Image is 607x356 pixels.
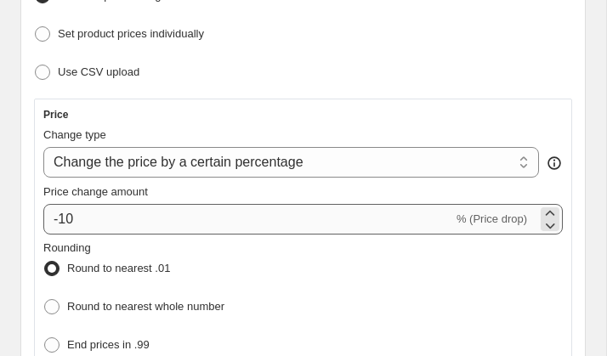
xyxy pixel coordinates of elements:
[67,262,170,274] span: Round to nearest .01
[546,155,563,172] div: help
[43,128,106,141] span: Change type
[58,65,139,78] span: Use CSV upload
[43,108,68,121] h3: Price
[43,185,148,198] span: Price change amount
[67,338,150,351] span: End prices in .99
[43,204,453,235] input: -15
[58,27,204,40] span: Set product prices individually
[43,241,91,254] span: Rounding
[67,300,224,313] span: Round to nearest whole number
[457,212,527,225] span: % (Price drop)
